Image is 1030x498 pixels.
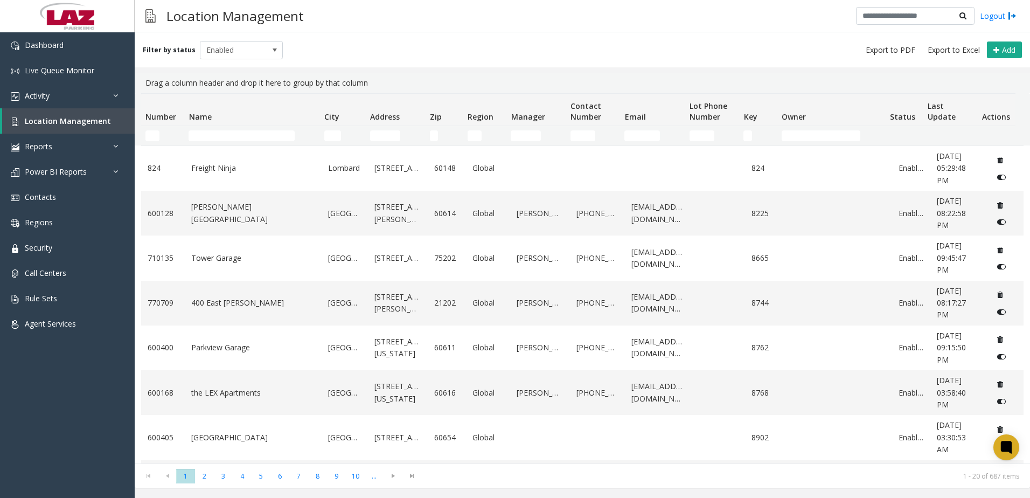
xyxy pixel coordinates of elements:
[517,387,564,399] a: [PERSON_NAME]
[11,219,19,227] img: 'icon'
[937,286,966,320] span: [DATE] 08:17:27 PM
[899,252,924,264] a: Enabled
[511,130,541,141] input: Manager Filter
[426,126,463,146] td: Zip Filter
[25,217,53,227] span: Regions
[289,469,308,483] span: Page 7
[191,162,315,174] a: Freight Ninja
[685,126,739,146] td: Lot Phone Number Filter
[937,195,978,231] a: [DATE] 08:22:58 PM
[148,207,178,219] a: 600128
[374,291,422,315] a: [STREET_ADDRESS][PERSON_NAME]
[434,342,460,354] a: 60611
[899,297,924,309] a: Enabled
[886,94,923,126] th: Status
[324,130,341,141] input: City Filter
[782,112,806,122] span: Owner
[631,291,684,315] a: [EMAIL_ADDRESS][DOMAIN_NAME]
[899,207,924,219] a: Enabled
[25,40,64,50] span: Dashboard
[992,151,1009,169] button: Delete
[690,101,727,122] span: Lot Phone Number
[472,162,503,174] a: Global
[191,297,315,309] a: 400 East [PERSON_NAME]
[141,126,184,146] td: Number Filter
[937,330,978,366] a: [DATE] 09:15:50 PM
[631,201,684,225] a: [EMAIL_ADDRESS][DOMAIN_NAME]
[25,141,52,151] span: Reports
[566,126,620,146] td: Contact Number Filter
[978,126,1015,146] td: Actions Filter
[184,126,319,146] td: Name Filter
[430,112,442,122] span: Zip
[576,207,618,219] a: [PHONE_NUMBER]
[743,130,752,141] input: Key Filter
[472,297,503,309] a: Global
[143,45,196,55] label: Filter by status
[25,91,50,101] span: Activity
[374,432,422,444] a: [STREET_ADDRESS]
[148,342,178,354] a: 600400
[937,196,966,230] span: [DATE] 08:22:58 PM
[141,73,1024,93] div: Drag a column header and drop it here to group by that column
[11,193,19,202] img: 'icon'
[992,286,1009,303] button: Delete
[370,112,400,122] span: Address
[328,162,361,174] a: Lombard
[517,252,564,264] a: [PERSON_NAME]
[374,252,422,264] a: [STREET_ADDRESS]
[434,252,460,264] a: 75202
[428,472,1019,481] kendo-pager-info: 1 - 20 of 687 items
[365,469,384,483] span: Page 11
[11,67,19,75] img: 'icon'
[978,94,1015,126] th: Actions
[866,45,915,56] span: Export to PDF
[937,151,966,185] span: [DATE] 05:29:48 PM
[191,387,315,399] a: the LEX Apartments
[517,342,564,354] a: [PERSON_NAME]
[328,207,361,219] a: [GEOGRAPHIC_DATA]
[430,130,439,141] input: Zip Filter
[145,112,176,122] span: Number
[11,143,19,151] img: 'icon'
[191,201,315,225] a: [PERSON_NAME][GEOGRAPHIC_DATA]
[366,126,426,146] td: Address Filter
[320,126,366,146] td: City Filter
[308,469,327,483] span: Page 8
[346,469,365,483] span: Page 10
[191,342,315,354] a: Parkview Garage
[25,116,111,126] span: Location Management
[511,112,545,122] span: Manager
[620,126,685,146] td: Email Filter
[374,201,422,225] a: [STREET_ADDRESS][PERSON_NAME]
[690,130,714,141] input: Lot Phone Number Filter
[468,112,493,122] span: Region
[751,252,777,264] a: 8665
[937,240,966,275] span: [DATE] 09:45:47 PM
[11,41,19,50] img: 'icon'
[751,432,777,444] a: 8902
[751,207,777,219] a: 8225
[899,342,924,354] a: Enabled
[992,393,1012,410] button: Disable
[751,387,777,399] a: 8768
[517,207,564,219] a: [PERSON_NAME]
[148,297,178,309] a: 770709
[782,130,861,141] input: Owner Filter
[11,269,19,278] img: 'icon'
[899,387,924,399] a: Enabled
[463,126,506,146] td: Region Filter
[11,244,19,253] img: 'icon'
[506,126,566,146] td: Manager Filter
[576,297,618,309] a: [PHONE_NUMBER]
[25,243,52,253] span: Security
[11,168,19,177] img: 'icon'
[214,469,233,483] span: Page 3
[937,419,978,455] a: [DATE] 03:30:53 AM
[25,319,76,329] span: Agent Services
[233,469,252,483] span: Page 4
[751,297,777,309] a: 8744
[937,420,966,454] span: [DATE] 03:30:53 AM
[886,126,923,146] td: Status Filter
[937,150,978,186] a: [DATE] 05:29:48 PM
